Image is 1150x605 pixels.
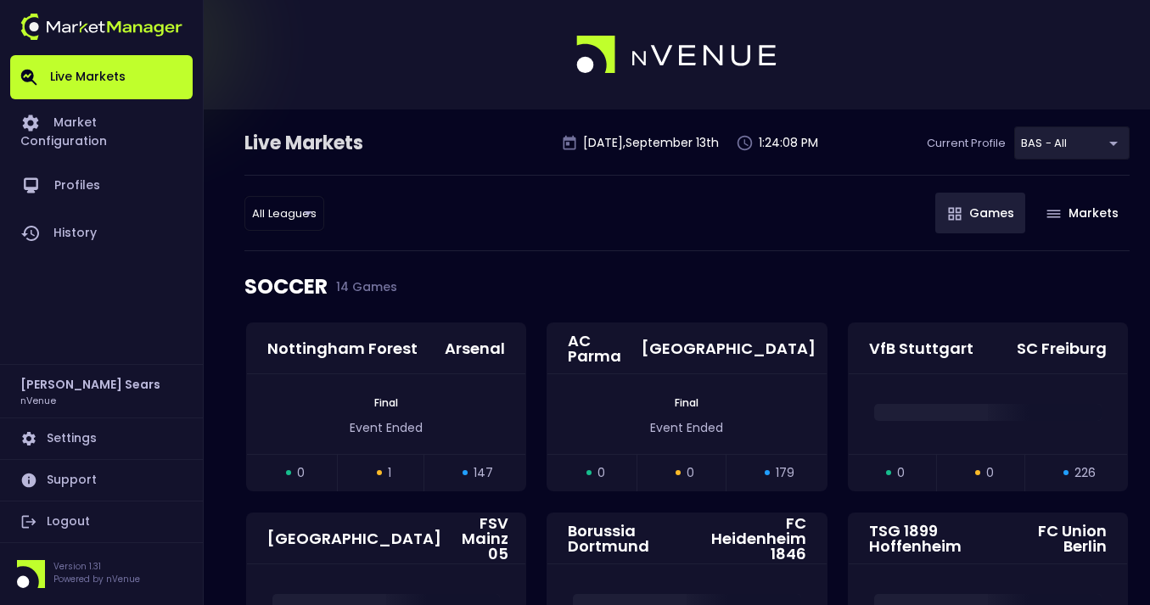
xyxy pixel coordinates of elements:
[297,464,305,482] span: 0
[583,134,719,152] p: [DATE] , September 13 th
[20,14,182,40] img: logo
[642,341,816,356] div: [GEOGRAPHIC_DATA]
[10,560,193,588] div: Version 1.31Powered by nVenue
[10,418,193,459] a: Settings
[10,501,193,542] a: Logout
[869,524,998,554] div: TSG 1899 Hoffenheim
[670,395,704,410] span: Final
[948,207,962,221] img: gameIcon
[935,193,1025,233] button: Games
[20,394,56,406] h3: nVenue
[576,36,778,75] img: logo
[10,162,193,210] a: Profiles
[759,134,818,152] p: 1:24:08 PM
[695,516,805,562] div: FC Heidenheim 1846
[927,135,1006,152] p: Current Profile
[244,196,324,231] div: BAS - All
[244,251,1130,322] div: SOCCER
[267,341,418,356] div: Nottingham Forest
[1034,193,1130,233] button: Markets
[10,210,193,257] a: History
[1074,464,1096,482] span: 226
[10,99,193,162] a: Market Configuration
[568,524,675,554] div: Borussia Dortmund
[388,464,391,482] span: 1
[897,464,905,482] span: 0
[1046,210,1061,218] img: gameIcon
[1018,524,1107,554] div: FC Union Berlin
[53,560,140,573] p: Version 1.31
[568,333,621,364] div: AC Parma
[869,341,973,356] div: VfB Stuttgart
[687,464,694,482] span: 0
[462,516,508,562] div: FSV Mainz 05
[328,280,397,294] span: 14 Games
[10,460,193,501] a: Support
[1014,126,1130,160] div: BAS - All
[474,464,493,482] span: 147
[776,464,794,482] span: 179
[244,130,452,157] div: Live Markets
[20,375,160,394] h2: [PERSON_NAME] Sears
[1017,341,1107,356] div: SC Freiburg
[350,419,423,436] span: Event Ended
[10,55,193,99] a: Live Markets
[369,395,403,410] span: Final
[597,464,605,482] span: 0
[53,573,140,585] p: Powered by nVenue
[267,531,441,546] div: [GEOGRAPHIC_DATA]
[986,464,994,482] span: 0
[650,419,723,436] span: Event Ended
[445,341,505,356] div: Arsenal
